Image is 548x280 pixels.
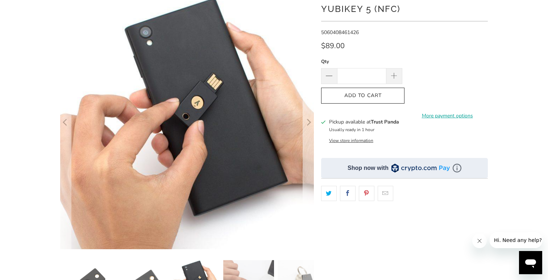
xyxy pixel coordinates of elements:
[472,234,487,248] iframe: Close message
[371,118,399,125] b: Trust Panda
[329,127,374,133] small: Usually ready in 1 hour
[359,186,374,201] a: Share this on Pinterest
[321,58,402,66] label: Qty
[321,41,345,51] span: $89.00
[321,88,404,104] button: Add to Cart
[519,251,542,274] iframe: Button to launch messaging window
[329,93,397,99] span: Add to Cart
[340,186,356,201] a: Share this on Facebook
[378,186,393,201] a: Email this to a friend
[490,232,542,248] iframe: Message from company
[329,118,399,126] h3: Pickup available at
[321,29,359,36] span: 5060408461426
[321,214,488,238] iframe: Reviews Widget
[348,164,389,172] div: Shop now with
[321,1,488,16] h1: YubiKey 5 (NFC)
[407,112,488,120] a: More payment options
[321,186,337,201] a: Share this on Twitter
[329,138,373,143] button: View store information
